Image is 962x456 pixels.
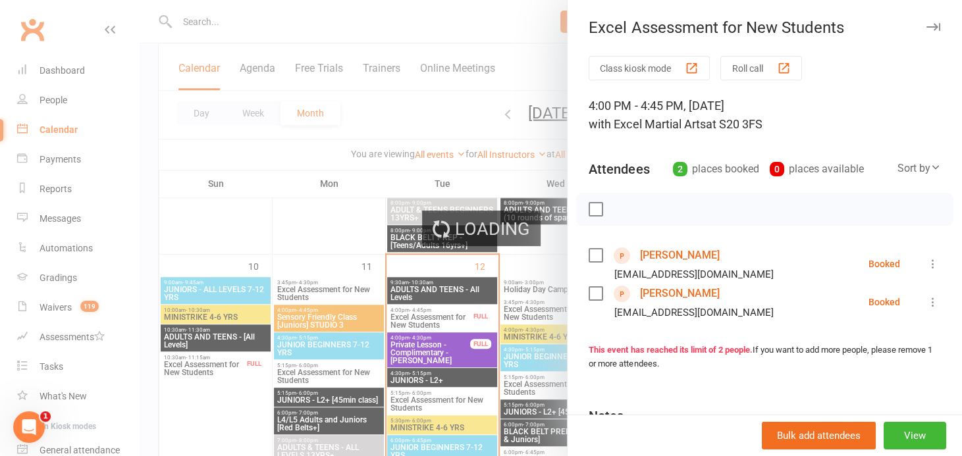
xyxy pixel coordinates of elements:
div: places available [770,160,864,178]
div: Sort by [897,160,941,177]
div: 0 [770,162,784,176]
button: Roll call [720,56,802,80]
button: View [884,422,946,449]
div: [EMAIL_ADDRESS][DOMAIN_NAME] [614,266,773,283]
div: Booked [868,297,900,307]
div: Booked [868,259,900,268]
span: at S20 3FS [705,117,762,131]
a: [PERSON_NAME] [639,283,719,304]
a: [PERSON_NAME] [639,245,719,266]
div: places booked [673,160,759,178]
iframe: Intercom live chat [13,411,45,443]
div: 4:00 PM - 4:45 PM, [DATE] [589,97,941,134]
strong: This event has reached its limit of 2 people. [589,345,752,355]
div: 2 [673,162,687,176]
div: If you want to add more people, please remove 1 or more attendees. [589,343,941,371]
div: Attendees [589,160,649,178]
button: Class kiosk mode [589,56,710,80]
div: Notes [589,407,624,425]
button: Bulk add attendees [762,422,876,449]
div: Excel Assessment for New Students [568,18,962,37]
div: [EMAIL_ADDRESS][DOMAIN_NAME] [614,304,773,321]
span: 1 [40,411,51,422]
span: with Excel Martial Arts [589,117,705,131]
